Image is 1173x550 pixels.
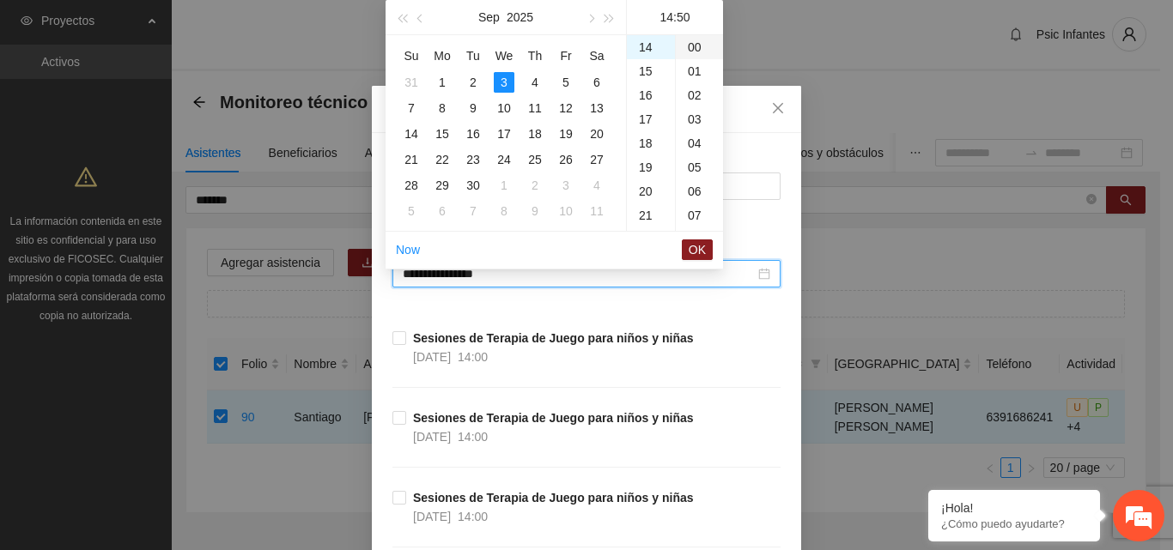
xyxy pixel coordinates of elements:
div: 11 [586,201,607,221]
div: 18 [525,124,545,144]
td: 2025-09-21 [396,147,427,172]
td: 2025-09-05 [550,70,581,95]
div: 27 [586,149,607,170]
td: 2025-09-28 [396,172,427,198]
td: 2025-09-14 [396,121,427,147]
td: 2025-09-27 [581,147,612,172]
td: 2025-10-03 [550,172,581,198]
div: 4 [525,72,545,93]
td: 2025-09-04 [520,70,550,95]
td: 2025-09-29 [427,172,458,198]
div: 17 [494,124,514,144]
th: Sa [581,42,612,70]
span: 14:00 [458,510,488,523]
span: 14:00 [458,350,488,364]
td: 2025-09-06 [581,70,612,95]
div: 30 [463,175,483,196]
span: [DATE] [413,510,451,523]
td: 2025-09-30 [458,172,489,198]
td: 2025-09-26 [550,147,581,172]
strong: Sesiones de Terapia de Juego para niños y niñas [413,411,694,425]
td: 2025-09-11 [520,95,550,121]
textarea: Escriba su mensaje y pulse “Intro” [9,367,327,427]
td: 2025-10-02 [520,172,550,198]
div: 31 [401,72,422,93]
td: 2025-09-25 [520,147,550,172]
td: 2025-10-09 [520,198,550,224]
div: 14 [627,35,675,59]
div: 15 [627,59,675,83]
button: Close [755,86,801,132]
a: Now [396,243,420,257]
strong: Sesiones de Terapia de Juego para niños y niñas [413,331,694,345]
div: 8 [494,201,514,221]
span: OK [689,240,706,259]
th: Fr [550,42,581,70]
div: 10 [556,201,576,221]
td: 2025-08-31 [396,70,427,95]
div: 17 [627,107,675,131]
td: 2025-09-18 [520,121,550,147]
div: 1 [432,72,453,93]
div: 6 [586,72,607,93]
div: 24 [494,149,514,170]
div: 7 [401,98,422,118]
div: 21 [627,203,675,227]
div: 26 [556,149,576,170]
div: 06 [676,179,723,203]
td: 2025-10-07 [458,198,489,224]
td: 2025-09-22 [427,147,458,172]
span: Estamos en línea. [100,178,237,352]
th: Th [520,42,550,70]
div: 9 [525,201,545,221]
th: Tu [458,42,489,70]
div: 29 [432,175,453,196]
div: 3 [494,72,514,93]
div: 07 [676,203,723,227]
td: 2025-09-24 [489,147,520,172]
div: 5 [401,201,422,221]
td: 2025-10-01 [489,172,520,198]
div: 23 [463,149,483,170]
div: 21 [401,149,422,170]
td: 2025-10-10 [550,198,581,224]
td: 2025-09-03 [489,70,520,95]
div: 05 [676,155,723,179]
div: Chatee con nosotros ahora [89,88,289,110]
div: 28 [401,175,422,196]
td: 2025-09-19 [550,121,581,147]
span: 14:00 [458,430,488,444]
td: 2025-09-17 [489,121,520,147]
div: 08 [676,227,723,251]
td: 2025-09-02 [458,70,489,95]
div: 19 [627,155,675,179]
div: 25 [525,149,545,170]
span: [DATE] [413,430,451,444]
p: ¿Cómo puedo ayudarte? [941,517,1087,530]
div: 10 [494,98,514,118]
div: 14 [401,124,422,144]
div: 22 [432,149,453,170]
td: 2025-10-11 [581,198,612,224]
td: 2025-09-01 [427,70,458,95]
div: 22 [627,227,675,251]
div: 11 [525,98,545,118]
button: OK [682,239,713,260]
td: 2025-09-07 [396,95,427,121]
span: close [771,101,785,115]
div: Minimizar ventana de chat en vivo [282,9,323,50]
div: 01 [676,59,723,83]
div: 5 [556,72,576,93]
div: 2 [525,175,545,196]
div: 12 [556,98,576,118]
div: 3 [556,175,576,196]
div: 03 [676,107,723,131]
th: Mo [427,42,458,70]
div: 7 [463,201,483,221]
div: 16 [627,83,675,107]
div: 20 [586,124,607,144]
th: Su [396,42,427,70]
strong: Sesiones de Terapia de Juego para niños y niñas [413,491,694,505]
div: 18 [627,131,675,155]
td: 2025-09-10 [489,95,520,121]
